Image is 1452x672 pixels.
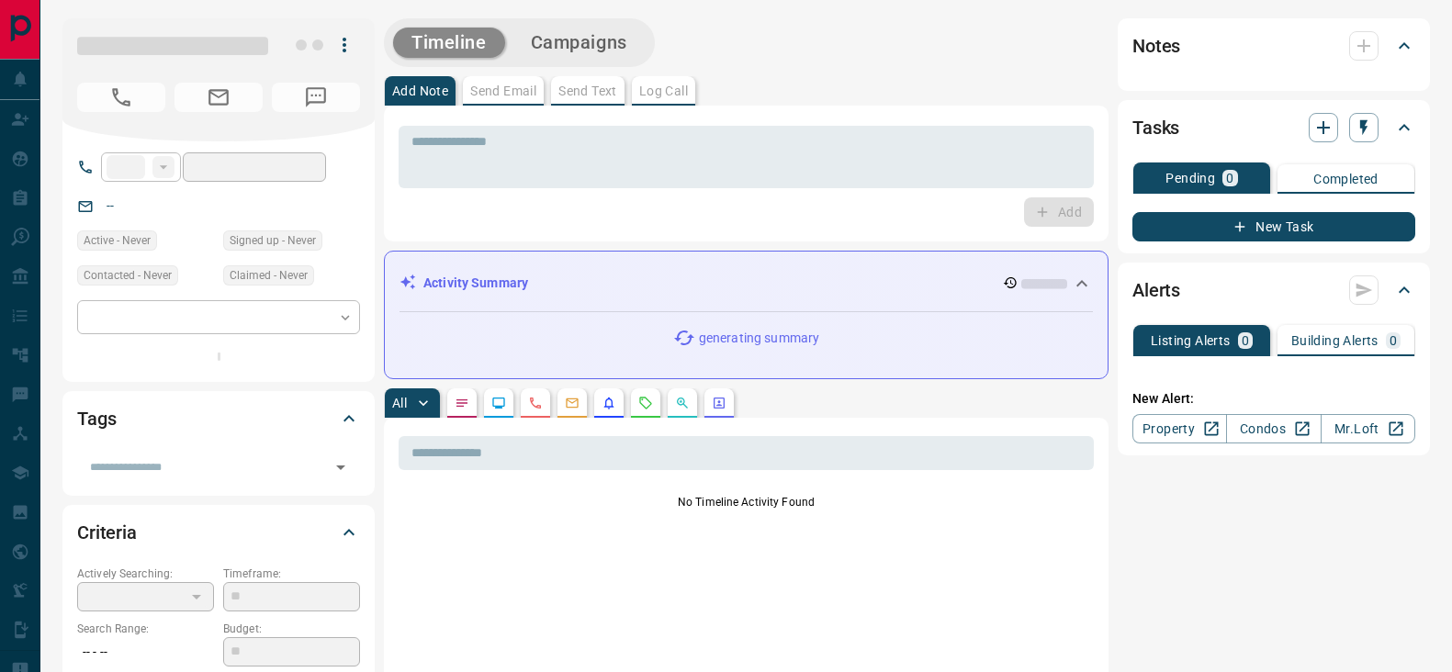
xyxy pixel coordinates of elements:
div: Alerts [1132,268,1415,312]
a: Property [1132,414,1227,443]
div: Tags [77,397,360,441]
a: Mr.Loft [1321,414,1415,443]
span: Active - Never [84,231,151,250]
svg: Notes [455,396,469,410]
svg: Emails [565,396,580,410]
button: Timeline [393,28,505,58]
svg: Agent Actions [712,396,726,410]
svg: Calls [528,396,543,410]
h2: Criteria [77,518,137,547]
p: All [392,397,407,409]
p: 0 [1242,334,1249,347]
div: Tasks [1132,106,1415,150]
button: Open [328,454,354,480]
svg: Listing Alerts [602,396,616,410]
a: Condos [1226,414,1321,443]
h2: Alerts [1132,275,1180,305]
svg: Requests [638,396,653,410]
p: New Alert: [1132,389,1415,409]
p: Actively Searching: [77,566,214,582]
svg: Lead Browsing Activity [491,396,506,410]
div: Notes [1132,24,1415,68]
button: New Task [1132,212,1415,241]
p: No Timeline Activity Found [399,494,1094,510]
span: Claimed - Never [230,266,308,285]
h2: Tags [77,404,116,433]
span: Signed up - Never [230,231,316,250]
span: No Number [272,83,360,112]
p: 0 [1390,334,1397,347]
span: Contacted - Never [84,266,172,285]
p: Timeframe: [223,566,360,582]
p: Add Note [392,84,448,97]
p: Listing Alerts [1151,334,1231,347]
p: Budget: [223,621,360,637]
p: Activity Summary [423,274,528,293]
p: 0 [1226,172,1233,185]
span: No Email [174,83,263,112]
svg: Opportunities [675,396,690,410]
p: Building Alerts [1291,334,1379,347]
p: Pending [1165,172,1215,185]
a: -- [107,198,114,213]
p: generating summary [699,329,819,348]
button: Campaigns [512,28,646,58]
div: Activity Summary [400,266,1093,300]
p: Completed [1313,173,1379,185]
h2: Notes [1132,31,1180,61]
span: No Number [77,83,165,112]
p: Search Range: [77,621,214,637]
p: -- - -- [77,637,214,667]
h2: Tasks [1132,113,1179,142]
div: Criteria [77,510,360,554]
